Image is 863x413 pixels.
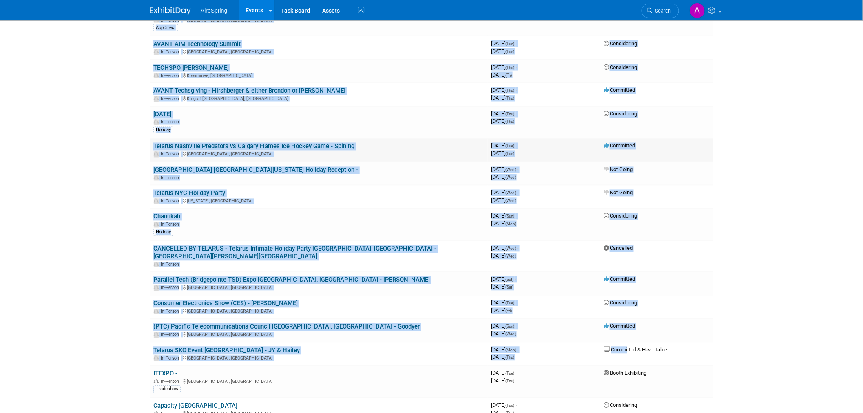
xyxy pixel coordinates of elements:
[516,40,517,47] span: -
[604,245,633,251] span: Cancelled
[517,347,518,353] span: -
[153,308,485,314] div: [GEOGRAPHIC_DATA], [GEOGRAPHIC_DATA]
[505,285,513,290] span: (Sat)
[505,404,514,408] span: (Tue)
[154,152,159,156] img: In-Person Event
[515,276,516,282] span: -
[153,355,485,361] div: [GEOGRAPHIC_DATA], [GEOGRAPHIC_DATA]
[505,246,516,251] span: (Wed)
[604,167,633,173] span: Not Going
[505,371,514,376] span: (Tue)
[516,87,517,93] span: -
[604,300,637,306] span: Considering
[161,73,181,78] span: In-Person
[491,331,516,337] span: [DATE]
[516,64,517,70] span: -
[505,112,514,117] span: (Thu)
[161,49,181,55] span: In-Person
[154,199,159,203] img: In-Person Event
[491,354,514,360] span: [DATE]
[201,7,227,14] span: AireSpring
[153,229,173,236] div: Holiday
[491,111,517,117] span: [DATE]
[653,8,671,14] span: Search
[153,284,485,291] div: [GEOGRAPHIC_DATA], [GEOGRAPHIC_DATA]
[491,151,514,157] span: [DATE]
[153,386,181,393] div: Tradeshow
[153,24,178,31] div: AppDirect
[153,213,180,220] a: Chanukah
[491,378,514,384] span: [DATE]
[505,144,514,149] span: (Tue)
[505,175,516,180] span: (Wed)
[153,370,177,377] a: ITEXPO -
[604,64,637,70] span: Considering
[161,222,181,227] span: In-Person
[516,143,517,149] span: -
[153,323,420,331] a: (PTC) Pacific Telecommunications Council [GEOGRAPHIC_DATA], [GEOGRAPHIC_DATA] - Goodyer
[505,214,514,219] span: (Sun)
[517,190,518,196] span: -
[505,278,513,282] span: (Sat)
[604,347,668,353] span: Committed & Have Table
[604,190,633,196] span: Not Going
[153,378,485,384] div: [GEOGRAPHIC_DATA], [GEOGRAPHIC_DATA]
[153,64,229,71] a: TECHSPO [PERSON_NAME]
[154,332,159,336] img: In-Person Event
[153,198,485,204] div: [US_STATE], [GEOGRAPHIC_DATA]
[153,190,225,197] a: Telarus NYC Holiday Party
[505,191,516,195] span: (Wed)
[491,253,516,259] span: [DATE]
[491,87,517,93] span: [DATE]
[153,347,300,354] a: Telarus SKO Event [GEOGRAPHIC_DATA] - JY & Hailey
[153,402,237,410] a: Capacity [GEOGRAPHIC_DATA]
[161,96,181,102] span: In-Person
[491,245,518,251] span: [DATE]
[161,309,181,314] span: In-Person
[153,87,345,95] a: AVANT Techsgiving - Hirshberger & either Brondon or [PERSON_NAME]
[161,285,181,291] span: In-Person
[154,73,159,77] img: In-Person Event
[491,72,512,78] span: [DATE]
[505,348,516,353] span: (Mon)
[516,300,517,306] span: -
[161,356,181,361] span: In-Person
[153,95,485,102] div: King of [GEOGRAPHIC_DATA], [GEOGRAPHIC_DATA]
[491,300,517,306] span: [DATE]
[153,245,436,260] a: CANCELLED BY TELARUS - Telarus Intimate Holiday Party [GEOGRAPHIC_DATA], [GEOGRAPHIC_DATA] - [GEO...
[505,199,516,203] span: (Wed)
[491,370,517,376] span: [DATE]
[491,308,512,314] span: [DATE]
[491,48,514,54] span: [DATE]
[154,285,159,289] img: In-Person Event
[153,300,298,307] a: Consumer Electronics Show (CES) - [PERSON_NAME]
[153,40,241,48] a: AVANT AIM Technology Summit
[505,73,512,78] span: (Fri)
[161,152,181,157] span: In-Person
[154,379,159,383] img: In-Person Event
[690,3,705,18] img: Aila Ortiaga
[154,356,159,360] img: In-Person Event
[154,120,159,124] img: In-Person Event
[516,370,517,376] span: -
[516,111,517,117] span: -
[604,111,637,117] span: Considering
[153,127,173,134] div: Holiday
[161,332,181,338] span: In-Person
[491,323,517,329] span: [DATE]
[604,323,635,329] span: Committed
[491,40,517,47] span: [DATE]
[491,213,517,219] span: [DATE]
[604,87,635,93] span: Committed
[153,151,485,157] div: [GEOGRAPHIC_DATA], [GEOGRAPHIC_DATA]
[517,245,518,251] span: -
[154,96,159,100] img: In-Person Event
[491,402,517,409] span: [DATE]
[505,332,516,337] span: (Wed)
[505,379,514,384] span: (Thu)
[505,254,516,259] span: (Wed)
[161,379,181,384] span: In-Person
[604,370,646,376] span: Booth Exhibiting
[161,262,181,267] span: In-Person
[161,120,181,125] span: In-Person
